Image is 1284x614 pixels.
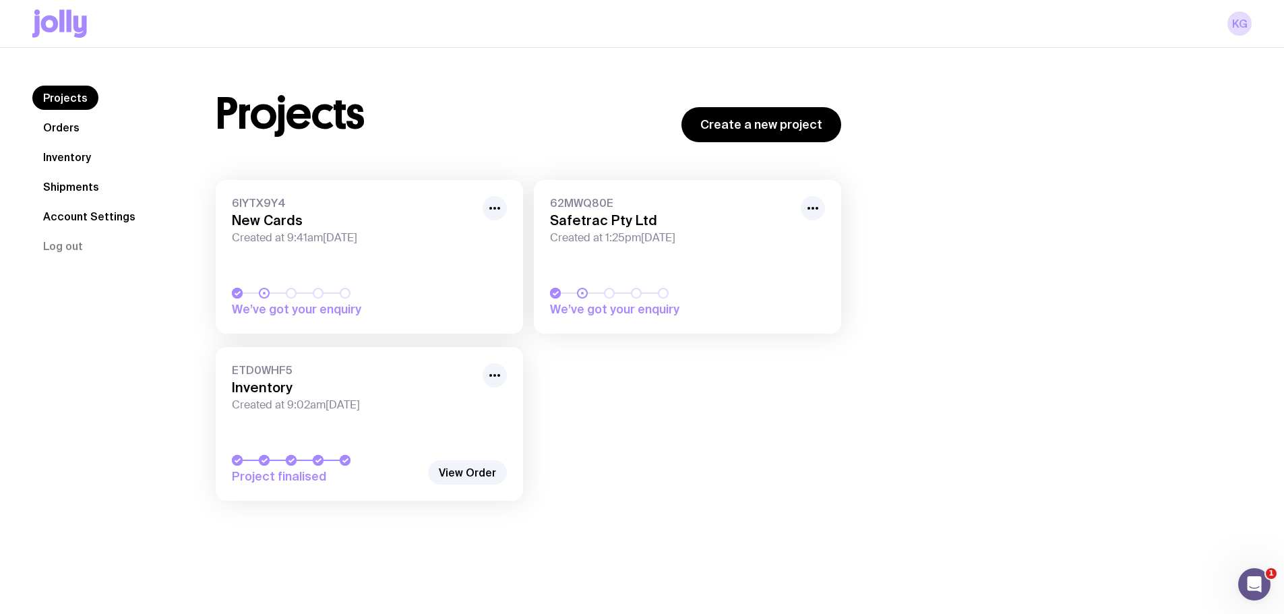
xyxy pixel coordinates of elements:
iframe: Intercom live chat [1238,568,1271,601]
a: View Order [428,460,507,485]
span: Project finalised [232,468,421,485]
a: 62MWQ80ESafetrac Pty LtdCreated at 1:25pm[DATE]We’ve got your enquiry [534,180,841,334]
a: Account Settings [32,204,146,228]
h3: Inventory [232,379,475,396]
h3: Safetrac Pty Ltd [550,212,793,228]
a: Shipments [32,175,110,199]
span: 62MWQ80E [550,196,793,210]
a: ETD0WHF5InventoryCreated at 9:02am[DATE]Project finalised [216,347,523,501]
a: Projects [32,86,98,110]
h1: Projects [216,92,365,135]
a: 6IYTX9Y4New CardsCreated at 9:41am[DATE]We’ve got your enquiry [216,180,523,334]
a: Create a new project [681,107,841,142]
span: We’ve got your enquiry [550,301,739,317]
a: KG [1227,11,1252,36]
a: Orders [32,115,90,140]
span: ETD0WHF5 [232,363,475,377]
span: Created at 9:41am[DATE] [232,231,475,245]
a: Inventory [32,145,102,169]
span: Created at 9:02am[DATE] [232,398,475,412]
span: 1 [1266,568,1277,579]
button: Log out [32,234,94,258]
span: 6IYTX9Y4 [232,196,475,210]
span: Created at 1:25pm[DATE] [550,231,793,245]
h3: New Cards [232,212,475,228]
span: We’ve got your enquiry [232,301,421,317]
